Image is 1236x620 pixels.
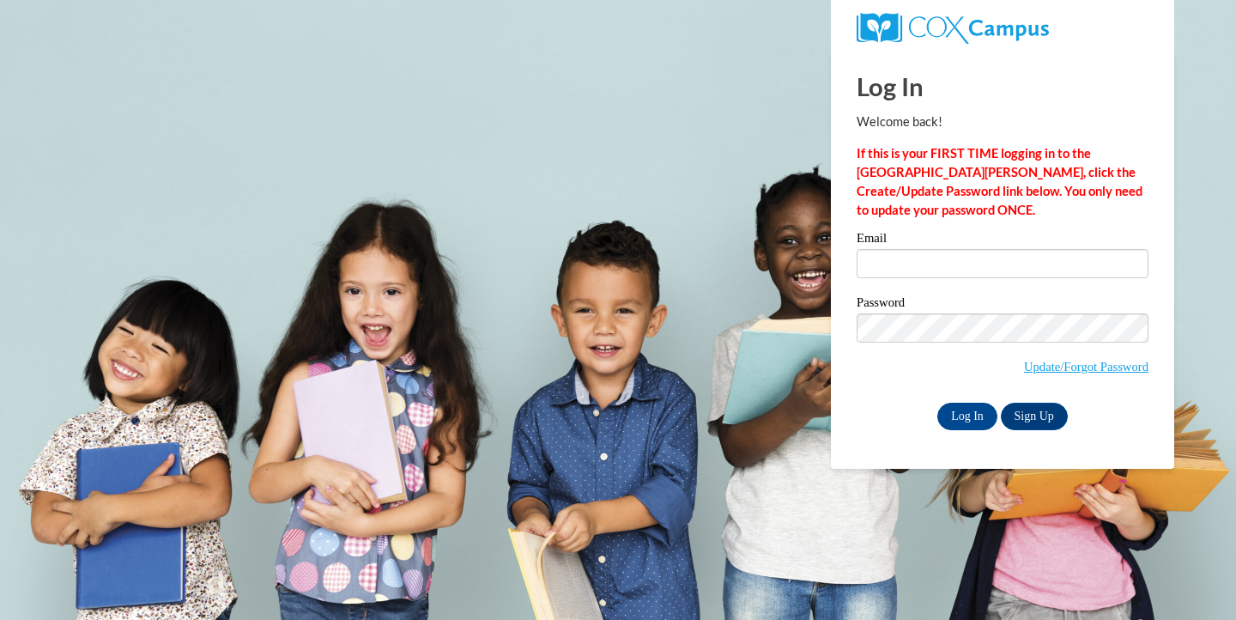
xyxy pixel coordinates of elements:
a: Update/Forgot Password [1024,360,1148,374]
label: Password [857,296,1148,313]
a: Sign Up [1001,403,1068,430]
a: COX Campus [857,13,1148,44]
img: COX Campus [857,13,1049,44]
strong: If this is your FIRST TIME logging in to the [GEOGRAPHIC_DATA][PERSON_NAME], click the Create/Upd... [857,146,1142,217]
h1: Log In [857,69,1148,104]
p: Welcome back! [857,112,1148,131]
label: Email [857,232,1148,249]
input: Log In [937,403,997,430]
